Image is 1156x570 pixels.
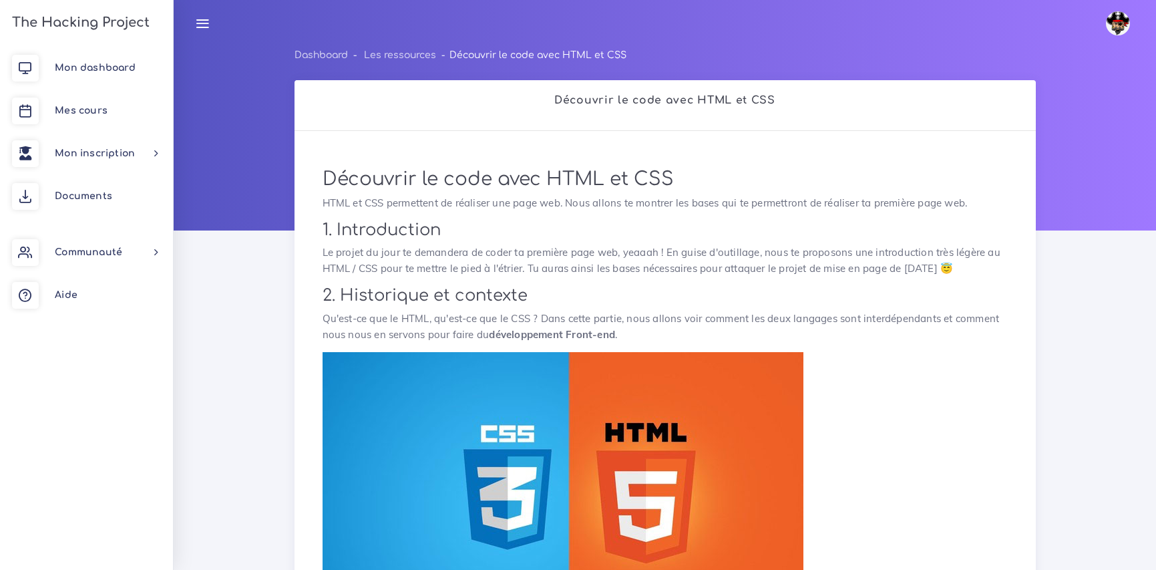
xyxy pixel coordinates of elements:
[55,106,108,116] span: Mes cours
[55,63,136,73] span: Mon dashboard
[323,168,1008,191] h1: Découvrir le code avec HTML et CSS
[323,286,1008,305] h2: 2. Historique et contexte
[55,290,77,300] span: Aide
[1106,11,1130,35] img: avatar
[436,47,626,63] li: Découvrir le code avec HTML et CSS
[55,148,135,158] span: Mon inscription
[55,247,122,257] span: Communauté
[55,191,112,201] span: Documents
[8,15,150,30] h3: The Hacking Project
[323,195,1008,211] p: HTML et CSS permettent de réaliser une page web. Nous allons te montrer les bases qui te permettr...
[323,245,1008,277] p: Le projet du jour te demandera de coder ta première page web, yeaaah ! En guise d'outillage, nous...
[489,328,615,341] strong: développement Front-end
[323,221,1008,240] h2: 1. Introduction
[364,50,436,60] a: Les ressources
[323,311,1008,343] p: Qu'est-ce que le HTML, qu'est-ce que le CSS ? Dans cette partie, nous allons voir comment les deu...
[295,50,348,60] a: Dashboard
[309,94,1022,107] h2: Découvrir le code avec HTML et CSS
